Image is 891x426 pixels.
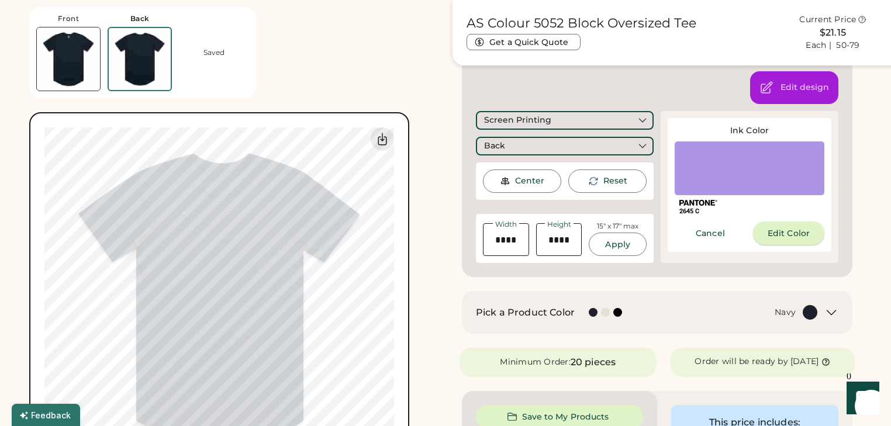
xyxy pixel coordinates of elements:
div: Download Back Mockup [371,127,394,151]
img: AS Colour 5052 Navy Back Thumbnail [109,28,171,90]
div: Back [130,14,150,23]
button: Edit Color [753,221,824,245]
div: Navy [775,307,796,318]
div: Front [58,14,80,23]
div: [DATE] [790,356,819,368]
div: Ink Color [675,125,824,137]
div: Screen Printing [484,115,551,126]
iframe: Front Chat [835,373,886,424]
div: Order will be ready by [695,356,788,368]
img: AS Colour 5052 Navy Front Thumbnail [37,27,100,91]
h1: AS Colour 5052 Block Oversized Tee [467,15,696,32]
div: Minimum Order: [500,356,571,368]
div: This will reset the rotation of the selected element to 0°. [603,175,627,187]
div: $21.15 [782,26,884,40]
button: Cancel [675,221,746,245]
h2: Pick a Product Color [476,306,575,320]
button: Apply [589,233,647,256]
img: Pantone Logo [679,200,717,206]
div: Height [545,221,574,228]
div: Each | 50-79 [806,40,859,51]
div: Width [493,221,519,228]
div: Open the design editor to change colors, background, and decoration method. [781,82,829,93]
button: Get a Quick Quote [467,34,581,50]
div: 15" x 17" max [597,221,638,231]
div: 2645 C [679,207,820,216]
div: Center [515,175,544,187]
div: Back [484,140,505,152]
img: Center Image Icon [500,176,510,186]
div: Saved [203,48,225,57]
div: 20 pieces [571,355,616,369]
div: Current Price [799,14,856,26]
